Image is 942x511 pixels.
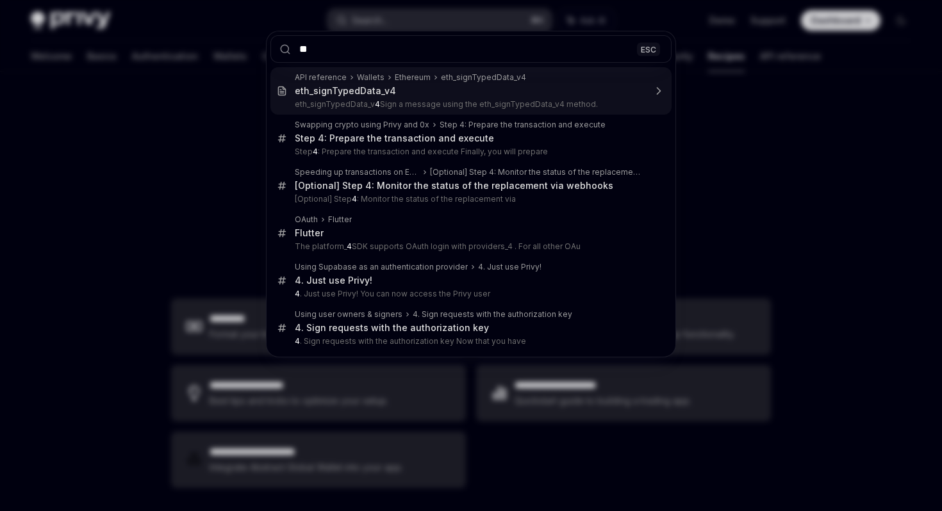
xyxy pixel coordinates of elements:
div: 4. Sign requests with the authorization key [295,322,489,334]
p: Step : Prepare the transaction and execute Finally, you will prepare [295,147,645,157]
div: 4. Just use Privy! [478,262,541,272]
b: 4 [313,147,318,156]
div: Using Supabase as an authentication provider [295,262,468,272]
div: Flutter [328,215,352,225]
div: Flutter [295,227,324,239]
div: [Optional] Step 4: Monitor the status of the replacement via webhooks [295,180,613,191]
div: Using user owners & signers [295,309,402,320]
div: eth_signTypedData_v4 [441,72,526,83]
p: . Just use Privy! You can now access the Privy user [295,289,645,299]
div: Swapping crypto using Privy and 0x [295,120,429,130]
p: [Optional] Step : Monitor the status of the replacement via [295,194,645,204]
b: 4 [295,336,300,346]
div: 4. Sign requests with the authorization key [413,309,572,320]
div: OAuth [295,215,318,225]
p: . Sign requests with the authorization key Now that you have [295,336,645,346]
div: eth_signTypedData_v4 [295,85,396,97]
div: API reference [295,72,347,83]
p: eth_signTypedData_v Sign a message using the eth_signTypedData_v4 method. [295,99,645,109]
b: 4 [295,289,300,298]
b: 4 [375,99,380,109]
b: 4 [347,241,352,251]
div: Wallets [357,72,384,83]
div: Step 4: Prepare the transaction and execute [440,120,606,130]
b: 4 [352,194,357,204]
div: Speeding up transactions on EVM chains [295,167,420,177]
div: 4. Just use Privy! [295,275,372,286]
div: Step 4: Prepare the transaction and execute [295,133,494,144]
p: The platform_ SDK supports OAuth login with providers_4 . For all other OAu [295,241,645,252]
div: [Optional] Step 4: Monitor the status of the replacement via webhooks [430,167,645,177]
div: Ethereum [395,72,431,83]
div: ESC [637,42,660,56]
